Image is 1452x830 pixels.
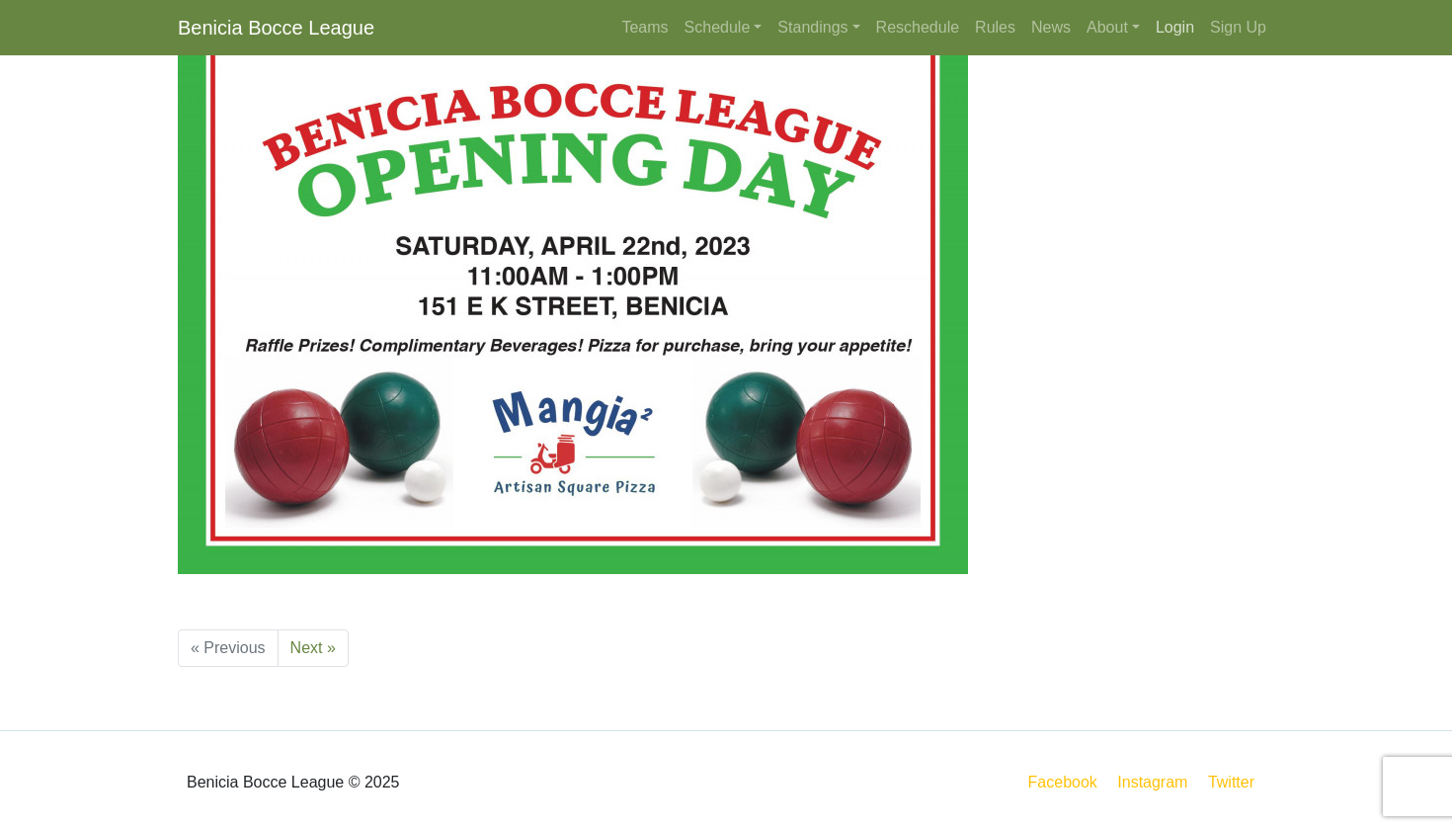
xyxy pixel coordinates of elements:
[868,8,968,47] a: Reschedule
[769,8,867,47] a: Standings
[677,8,770,47] a: Schedule
[613,8,676,47] a: Teams
[1023,8,1079,47] a: News
[1148,8,1202,47] a: Login
[967,8,1023,47] a: Rules
[1113,770,1191,794] a: Instagram
[1202,8,1274,47] a: Sign Up
[163,747,726,818] div: Benicia Bocce League © 2025
[178,10,968,574] img: gtkSFwMIUCsp9Ab3Y0OSfeRcIQxFw0TdzL764EGv.jpg
[278,629,349,667] a: Next »
[1204,770,1270,794] a: Twitter
[1024,770,1101,794] a: Facebook
[1079,8,1148,47] a: About
[178,8,374,47] a: Benicia Bocce League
